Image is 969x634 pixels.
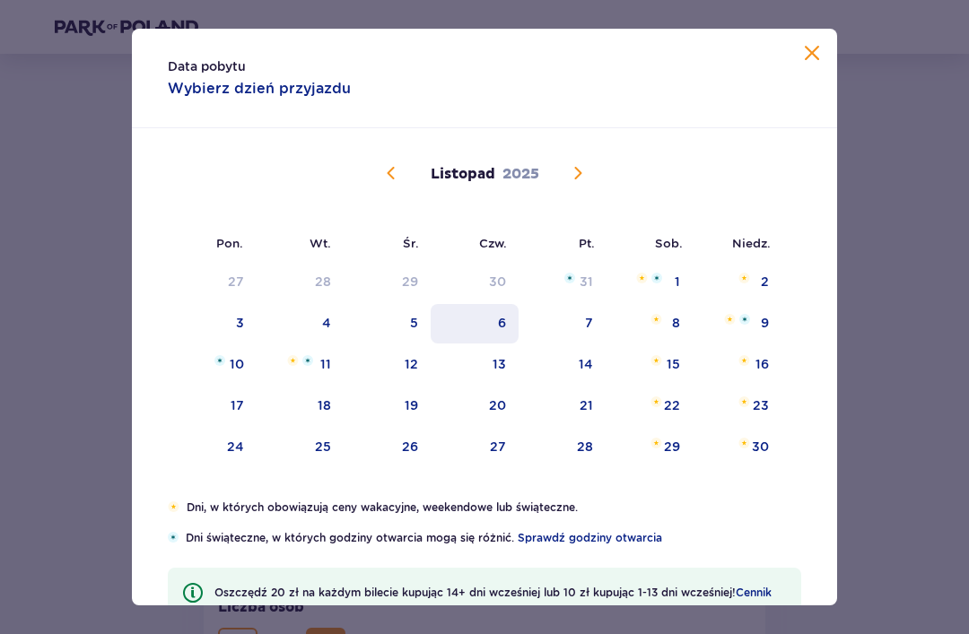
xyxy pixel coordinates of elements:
[231,396,244,414] div: 17
[431,386,519,426] td: czwartek, 20 listopada 2025
[738,396,750,407] img: Pomarańczowa gwiazdka
[567,162,589,184] button: Następny miesiąc
[580,273,593,291] div: 31
[752,438,769,456] div: 30
[168,263,257,302] td: poniedziałek, 27 października 2025
[651,273,662,283] img: Niebieska gwiazdka
[579,355,593,373] div: 14
[736,585,772,601] a: Cennik
[168,304,257,343] td: poniedziałek, 3 listopada 2025
[672,314,680,332] div: 8
[650,438,662,448] img: Pomarańczowa gwiazdka
[650,355,662,366] img: Pomarańczowa gwiazdka
[315,438,331,456] div: 25
[403,236,419,250] small: Śr.
[344,304,431,343] td: środa, 5 listopada 2025
[519,428,606,467] td: piątek, 28 listopada 2025
[431,304,519,343] td: czwartek, 6 listopada 2025
[753,396,769,414] div: 23
[606,304,693,343] td: sobota, 8 listopada 2025
[502,164,539,184] p: 2025
[755,355,769,373] div: 16
[490,438,506,456] div: 27
[724,314,736,325] img: Pomarańczowa gwiazdka
[168,428,257,467] td: poniedziałek, 24 listopada 2025
[257,428,344,467] td: wtorek, 25 listopada 2025
[664,396,680,414] div: 22
[667,355,680,373] div: 15
[739,314,750,325] img: Niebieska gwiazdka
[650,396,662,407] img: Pomarańczowa gwiazdka
[664,438,680,456] div: 29
[738,355,750,366] img: Pomarańczowa gwiazdka
[344,428,431,467] td: środa, 26 listopada 2025
[168,57,246,75] p: Data pobytu
[489,273,506,291] div: 30
[431,263,519,302] td: czwartek, 30 października 2025
[761,273,769,291] div: 2
[489,396,506,414] div: 20
[405,355,418,373] div: 12
[287,355,299,366] img: Pomarańczowa gwiazdka
[214,585,772,601] p: Oszczędź 20 zł na każdym bilecie kupując 14+ dni wcześniej lub 10 zł kupując 1-13 dni wcześniej!
[606,345,693,385] td: sobota, 15 listopada 2025
[636,273,648,283] img: Pomarańczowa gwiazdka
[168,386,257,426] td: poniedziałek, 17 listopada 2025
[168,501,179,512] img: Pomarańczowa gwiazdka
[302,355,313,366] img: Niebieska gwiazdka
[216,236,243,250] small: Pon.
[519,345,606,385] td: piątek, 14 listopada 2025
[410,314,418,332] div: 5
[186,530,801,546] p: Dni świąteczne, w których godziny otwarcia mogą się różnić.
[519,263,606,302] td: piątek, 31 października 2025
[380,162,402,184] button: Poprzedni miesiąc
[801,43,823,65] button: Zamknij
[322,314,331,332] div: 4
[580,396,593,414] div: 21
[564,273,575,283] img: Niebieska gwiazdka
[344,345,431,385] td: środa, 12 listopada 2025
[168,345,257,385] td: poniedziałek, 10 listopada 2025
[606,386,693,426] td: sobota, 22 listopada 2025
[579,236,595,250] small: Pt.
[493,355,506,373] div: 13
[650,314,662,325] img: Pomarańczowa gwiazdka
[402,273,418,291] div: 29
[257,263,344,302] td: wtorek, 28 października 2025
[693,345,781,385] td: niedziela, 16 listopada 2025
[738,273,750,283] img: Pomarańczowa gwiazdka
[320,355,331,373] div: 11
[431,428,519,467] td: czwartek, 27 listopada 2025
[344,386,431,426] td: środa, 19 listopada 2025
[405,396,418,414] div: 19
[655,236,683,250] small: Sob.
[693,386,781,426] td: niedziela, 23 listopada 2025
[230,355,244,373] div: 10
[315,273,331,291] div: 28
[168,532,179,543] img: Niebieska gwiazdka
[519,386,606,426] td: piątek, 21 listopada 2025
[310,236,331,250] small: Wt.
[606,263,693,302] td: sobota, 1 listopada 2025
[761,314,769,332] div: 9
[732,236,771,250] small: Niedz.
[693,263,781,302] td: niedziela, 2 listopada 2025
[577,438,593,456] div: 28
[518,530,662,546] a: Sprawdź godziny otwarcia
[228,273,244,291] div: 27
[344,263,431,302] td: środa, 29 października 2025
[257,386,344,426] td: wtorek, 18 listopada 2025
[236,314,244,332] div: 3
[479,236,507,250] small: Czw.
[257,345,344,385] td: wtorek, 11 listopada 2025
[257,304,344,343] td: wtorek, 4 listopada 2025
[227,438,244,456] div: 24
[693,428,781,467] td: niedziela, 30 listopada 2025
[519,304,606,343] td: piątek, 7 listopada 2025
[214,355,225,366] img: Niebieska gwiazdka
[431,345,519,385] td: czwartek, 13 listopada 2025
[168,79,351,99] p: Wybierz dzień przyjazdu
[318,396,331,414] div: 18
[585,314,593,332] div: 7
